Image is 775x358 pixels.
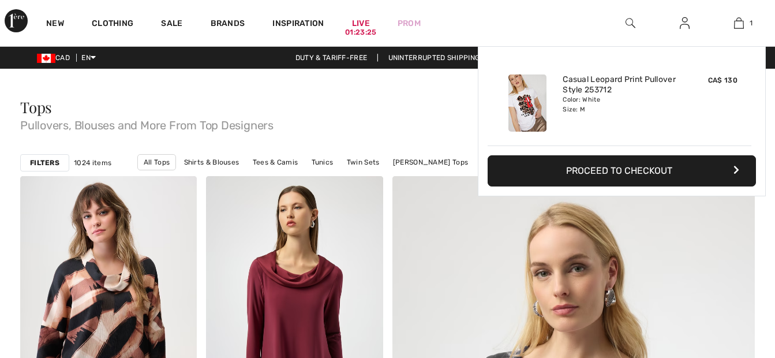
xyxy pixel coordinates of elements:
span: 1024 items [74,158,111,168]
a: Brands [211,18,245,31]
span: CAD [37,54,74,62]
span: Pullovers, Blouses and More From Top Designers [20,115,755,131]
a: Sign In [671,16,699,31]
img: 1ère Avenue [5,9,28,32]
a: Tunics [306,155,339,170]
span: 1 [750,18,752,28]
iframe: Opens a widget where you can chat to one of our agents [702,271,763,300]
a: Twin Sets [341,155,385,170]
a: Live01:23:25 [352,17,370,29]
a: Tees & Camis [247,155,304,170]
div: Color: White Size: M [563,95,676,114]
a: Shirts & Blouses [178,155,245,170]
img: search the website [626,16,635,30]
a: 1 [712,16,765,30]
a: Casual Leopard Print Pullover Style 253712 [563,74,676,95]
a: Sale [161,18,182,31]
img: Canadian Dollar [37,54,55,63]
a: White Tops [476,155,524,170]
a: Clothing [92,18,133,31]
a: All Tops [137,154,176,170]
img: Casual Leopard Print Pullover Style 253712 [508,74,546,132]
img: My Info [680,16,690,30]
a: New [46,18,64,31]
button: Proceed to Checkout [488,155,756,187]
span: Inspiration [272,18,324,31]
div: 01:23:25 [345,27,376,38]
a: Prom [398,17,421,29]
span: EN [81,54,96,62]
img: My Bag [734,16,744,30]
span: Tops [20,97,52,117]
strong: Filters [30,158,59,168]
a: [PERSON_NAME] Tops [387,155,474,170]
span: CA$ 130 [708,76,737,84]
